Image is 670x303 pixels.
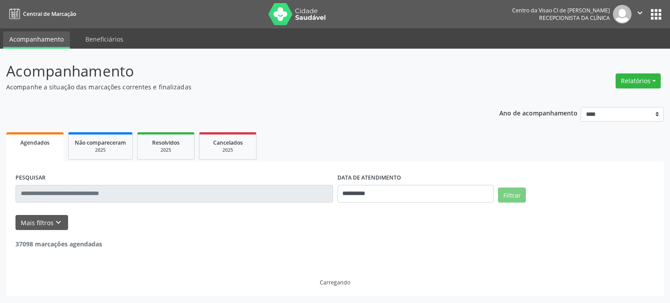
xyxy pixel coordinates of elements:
[213,139,243,146] span: Cancelados
[499,107,578,118] p: Ano de acompanhamento
[23,10,76,18] span: Central de Marcação
[512,7,610,14] div: Centro da Visao Cl de [PERSON_NAME]
[3,31,70,49] a: Acompanhamento
[144,147,188,153] div: 2025
[498,188,526,203] button: Filtrar
[206,147,250,153] div: 2025
[6,7,76,21] a: Central de Marcação
[54,218,63,227] i: keyboard_arrow_down
[15,215,68,230] button: Mais filtroskeyboard_arrow_down
[15,240,102,248] strong: 37098 marcações agendadas
[616,73,661,88] button: Relatórios
[648,7,664,22] button: apps
[20,139,50,146] span: Agendados
[75,147,126,153] div: 2025
[75,139,126,146] span: Não compareceram
[152,139,180,146] span: Resolvidos
[635,8,645,18] i: 
[613,5,632,23] img: img
[320,279,350,286] div: Carregando
[79,31,130,47] a: Beneficiários
[539,14,610,22] span: Recepcionista da clínica
[632,5,648,23] button: 
[6,60,467,82] p: Acompanhamento
[15,171,46,185] label: PESQUISAR
[337,171,401,185] label: DATA DE ATENDIMENTO
[6,82,467,92] p: Acompanhe a situação das marcações correntes e finalizadas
